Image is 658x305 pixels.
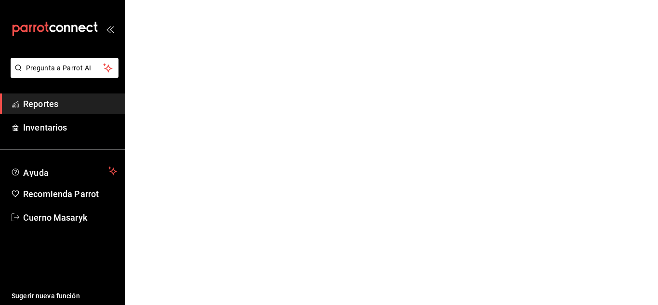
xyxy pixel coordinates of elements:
span: Cuerno Masaryk [23,211,117,224]
span: Inventarios [23,121,117,134]
span: Pregunta a Parrot AI [26,63,104,73]
a: Pregunta a Parrot AI [7,70,118,80]
span: Recomienda Parrot [23,187,117,200]
button: open_drawer_menu [106,25,114,33]
span: Ayuda [23,165,105,177]
span: Sugerir nueva función [12,291,117,301]
span: Reportes [23,97,117,110]
button: Pregunta a Parrot AI [11,58,118,78]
